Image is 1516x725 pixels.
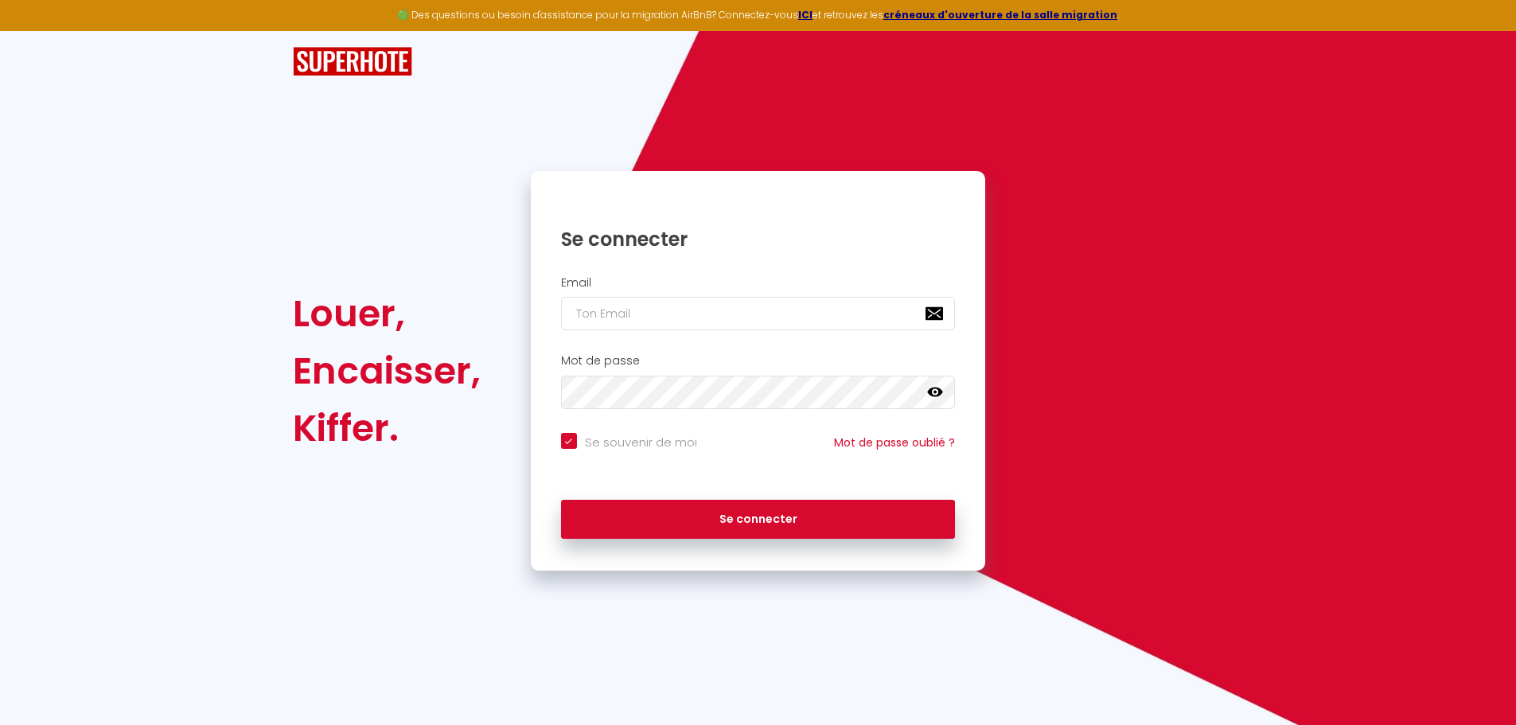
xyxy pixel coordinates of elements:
img: SuperHote logo [293,47,412,76]
div: Kiffer. [293,400,481,457]
div: Louer, [293,285,481,342]
a: ICI [798,8,813,21]
h2: Mot de passe [561,354,956,368]
h1: Se connecter [561,227,956,251]
div: Encaisser, [293,342,481,400]
button: Se connecter [561,500,956,540]
a: créneaux d'ouverture de la salle migration [883,8,1117,21]
a: Mot de passe oublié ? [834,435,955,450]
input: Ton Email [561,297,956,330]
h2: Email [561,276,956,290]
